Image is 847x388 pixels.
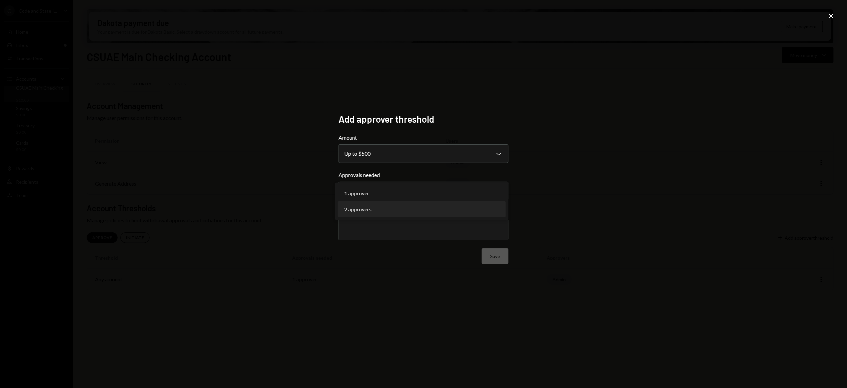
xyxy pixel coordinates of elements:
span: 1 approver [345,189,370,197]
button: Amount [339,144,508,163]
h2: Add approver threshold [339,113,508,126]
span: 2 approvers [345,205,372,213]
button: Approvals needed [339,182,508,200]
label: Approvals needed [339,171,508,179]
label: Amount [339,134,508,142]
